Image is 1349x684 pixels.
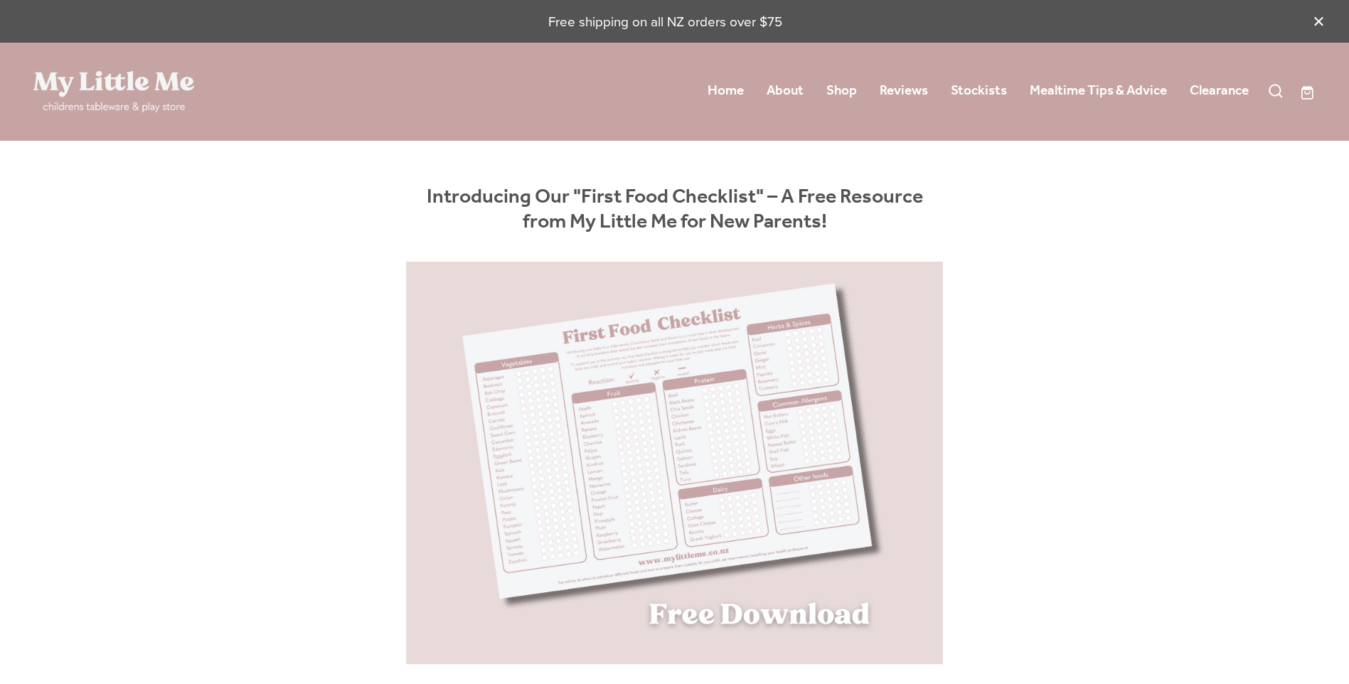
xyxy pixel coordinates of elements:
a: Mealtime Tips & Advice [1030,78,1167,104]
a: Clearance [1190,78,1249,104]
a: Stockists [951,78,1007,104]
a: Reviews [880,78,928,104]
h3: Introducing Our "First Food Checklist" – A Free Resource from My Little Me for New Parents! [406,186,944,234]
a: Shop [826,78,857,104]
a: Home [708,78,744,104]
p: Free shipping on all NZ orders over $75 [33,12,1298,31]
a: About [767,78,804,104]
